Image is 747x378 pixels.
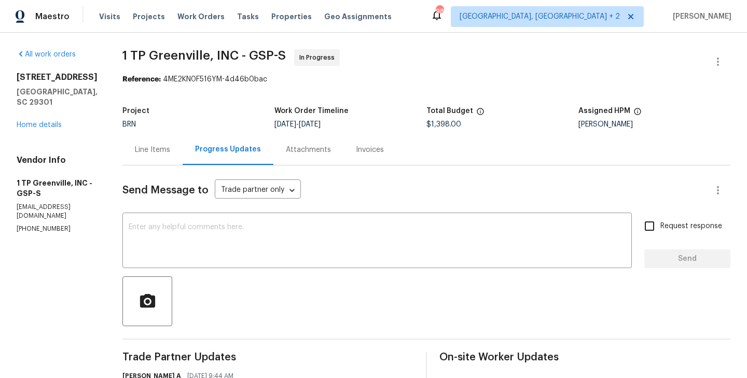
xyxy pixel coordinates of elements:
h5: Project [122,107,149,115]
h2: [STREET_ADDRESS] [17,72,98,82]
span: The total cost of line items that have been proposed by Opendoor. This sum includes line items th... [476,107,485,121]
h5: 1 TP Greenville, INC - GSP-S [17,178,98,199]
span: - [274,121,321,128]
span: BRN [122,121,136,128]
span: Send Message to [122,185,209,195]
div: 4ME2KN0F516YM-4d46b0bac [122,74,730,85]
span: Tasks [237,13,259,20]
span: Work Orders [177,11,225,22]
b: Reference: [122,76,161,83]
div: Invoices [356,145,384,155]
span: Geo Assignments [324,11,392,22]
h5: Total Budget [426,107,473,115]
span: Visits [99,11,120,22]
span: The hpm assigned to this work order. [633,107,642,121]
p: [EMAIL_ADDRESS][DOMAIN_NAME] [17,203,98,220]
div: 98 [436,6,443,17]
a: All work orders [17,51,76,58]
h5: Work Order Timeline [274,107,349,115]
span: [DATE] [274,121,296,128]
span: Maestro [35,11,70,22]
div: Line Items [135,145,170,155]
span: Projects [133,11,165,22]
span: 1 TP Greenville, INC - GSP-S [122,49,286,62]
h5: Assigned HPM [578,107,630,115]
a: Home details [17,121,62,129]
span: $1,398.00 [426,121,461,128]
p: [PHONE_NUMBER] [17,225,98,233]
div: Progress Updates [195,144,261,155]
span: Properties [271,11,312,22]
span: In Progress [299,52,339,63]
div: [PERSON_NAME] [578,121,730,128]
span: Trade Partner Updates [122,352,413,362]
div: Attachments [286,145,331,155]
span: Request response [660,221,722,232]
span: [GEOGRAPHIC_DATA], [GEOGRAPHIC_DATA] + 2 [460,11,620,22]
h5: [GEOGRAPHIC_DATA], SC 29301 [17,87,98,107]
span: [PERSON_NAME] [669,11,731,22]
h4: Vendor Info [17,155,98,165]
span: On-site Worker Updates [439,352,730,362]
span: [DATE] [299,121,321,128]
div: Trade partner only [215,182,301,199]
